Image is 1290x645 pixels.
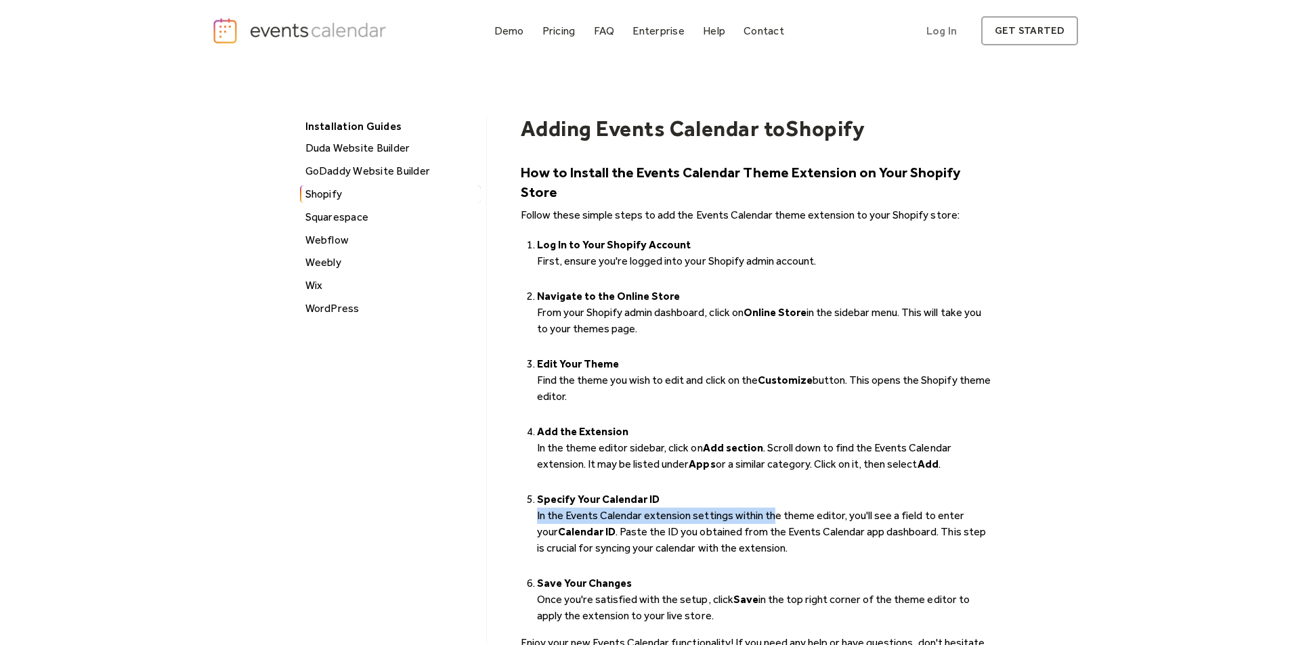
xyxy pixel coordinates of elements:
[301,162,481,180] div: GoDaddy Website Builder
[300,277,481,294] a: Wix
[489,22,530,40] a: Demo
[537,491,992,573] li: ‍ In the Events Calendar extension settings within the theme editor, you'll see a field to enter ...
[758,374,813,386] strong: Customize
[300,231,481,249] a: Webflow
[537,493,660,506] strong: Specify Your Calendar ID
[300,300,481,317] a: WordPress
[537,575,992,624] li: ‍ Once you're satisfied with the setup, click in the top right corner of the theme editor to appl...
[537,238,691,251] strong: Log In to Your Shopify Account ‍
[300,139,481,157] a: Duda Website Builder
[703,441,763,454] strong: Add section
[300,185,481,203] a: Shopify
[542,27,576,35] div: Pricing
[913,16,970,45] a: Log In
[537,290,681,303] strong: Navigate to the Online Store ‍
[588,22,620,40] a: FAQ
[301,277,481,294] div: Wix
[744,306,807,319] strong: Online Store
[212,17,391,45] a: home
[786,116,865,141] h1: Shopify
[301,254,481,271] div: Weebly
[301,185,481,203] div: Shopify
[918,458,939,470] strong: Add
[299,116,479,137] div: Installation Guides
[537,577,632,590] strong: Save Your Changes
[733,593,758,606] strong: Save
[697,22,731,40] a: Help
[521,207,992,223] p: Follow these simple steps to add the Events Calendar theme extension to your Shopify store:
[537,357,619,370] strong: Edit Your Theme
[521,164,960,200] strong: How to Install the Events Calendar Theme Extension on Your Shopify Store
[301,231,481,249] div: Webflow
[627,22,689,40] a: Enterprise
[594,27,615,35] div: FAQ
[632,27,684,35] div: Enterprise
[537,356,992,421] li: Find the theme you wish to edit and click on the button. This opens the Shopify theme editor. ‍
[537,425,628,438] strong: Add the Extension
[301,208,481,226] div: Squarespace
[521,116,786,141] h1: Adding Events Calendar to
[981,16,1078,45] a: get started
[301,139,481,157] div: Duda Website Builder
[300,162,481,180] a: GoDaddy Website Builder
[537,288,992,353] li: From your Shopify admin dashboard, click on in the sidebar menu. This will take you to your theme...
[301,300,481,317] div: WordPress
[494,27,524,35] div: Demo
[689,458,715,470] strong: Apps
[300,208,481,226] a: Squarespace
[537,237,992,286] li: First, ensure you're logged into your Shopify admin account. ‍
[537,22,581,40] a: Pricing
[537,424,992,489] li: ‍ In the theme editor sidebar, click on . Scroll down to find the Events Calendar extension. It m...
[558,525,616,538] strong: Calendar ID
[300,254,481,271] a: Weebly
[703,27,725,35] div: Help
[738,22,790,40] a: Contact
[744,27,784,35] div: Contact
